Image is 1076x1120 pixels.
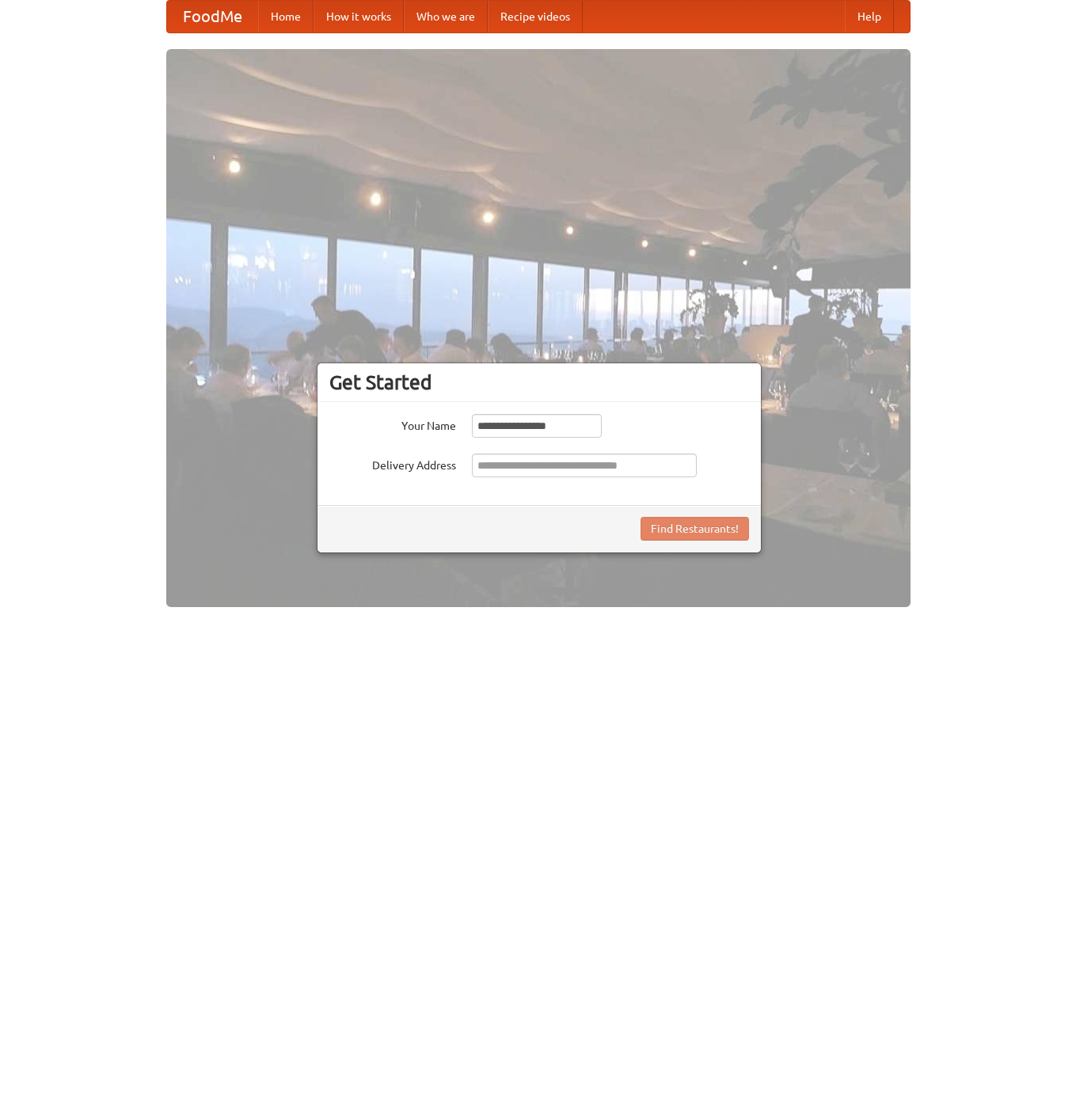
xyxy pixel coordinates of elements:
[167,1,258,32] a: FoodMe
[329,414,456,434] label: Your Name
[258,1,314,32] a: Home
[404,1,488,32] a: Who we are
[488,1,583,32] a: Recipe videos
[845,1,894,32] a: Help
[329,454,456,473] label: Delivery Address
[329,370,749,394] h3: Get Started
[641,517,749,541] button: Find Restaurants!
[314,1,404,32] a: How it works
